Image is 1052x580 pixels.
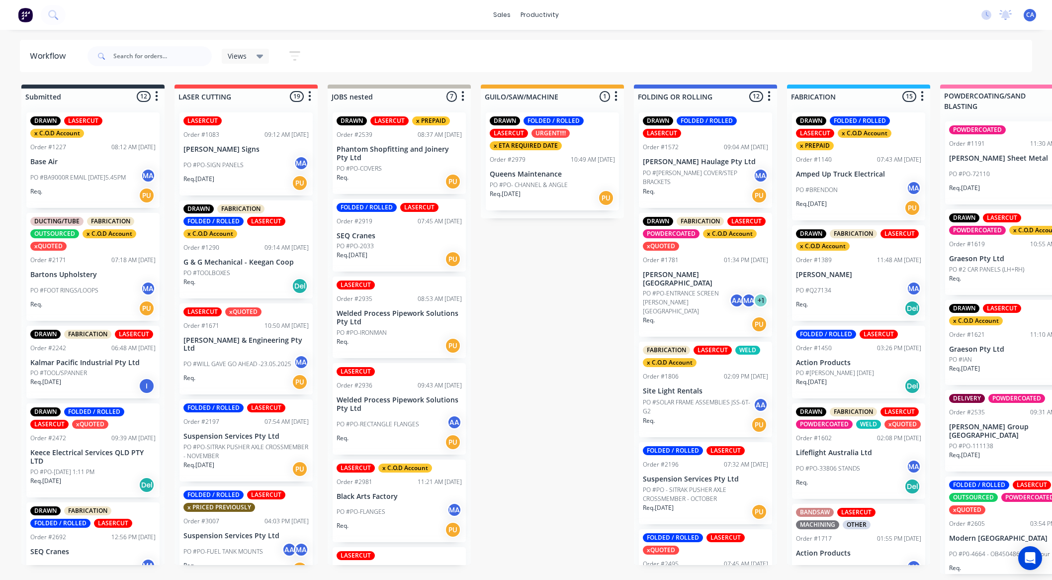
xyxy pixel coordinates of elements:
[796,256,832,265] div: Order #1389
[706,446,745,455] div: LASERCUT
[26,326,160,399] div: DRAWNFABRICATIONLASERCUTOrder #224206:48 AM [DATE]Kalmar Pacific Industrial Pty LtdPO #TOOL/SPANN...
[337,381,372,390] div: Order #2936
[337,173,349,182] p: Req.
[292,461,308,477] div: PU
[724,460,768,469] div: 07:32 AM [DATE]
[796,170,921,179] p: Amped Up Truck Electrical
[643,158,768,166] p: [PERSON_NAME] Haulage Pty Ltd
[247,490,285,499] div: LASERCUT
[949,519,985,528] div: Order #2605
[796,378,827,387] p: Req. [DATE]
[906,181,921,195] div: MA
[337,464,375,473] div: LASERCUT
[337,521,349,530] p: Req.
[796,186,838,194] p: PO #BRENDON
[949,226,1006,235] div: POWDERCOATED
[30,158,156,166] p: Base Air
[111,344,156,353] div: 06:48 AM [DATE]
[949,316,1003,325] div: x C.O.D Account
[111,256,156,265] div: 07:18 AM [DATE]
[880,407,919,416] div: LASERCUT
[643,416,655,425] p: Req.
[830,407,877,416] div: FABRICATION
[30,286,98,295] p: PO #FOOT RINGS/LOOPS
[904,300,920,316] div: Del
[983,213,1021,222] div: LASERCUT
[643,187,655,196] p: Req.
[906,281,921,296] div: MA
[643,358,697,367] div: x C.O.D Account
[337,434,349,443] p: Req.
[183,532,309,540] p: Suspension Services Pty Ltd
[292,374,308,390] div: PU
[337,396,462,413] p: Welded Process Pipework Solutions Pty Ltd
[333,277,466,358] div: LASERCUTOrder #293508:53 AM [DATE]Welded Process Pipework Solutions Pty LtdPO #PO-IRONMANReq.PU
[949,139,985,148] div: Order #1191
[183,161,244,170] p: PO #PO-SIGN PANELS
[337,116,367,125] div: DRAWN
[796,229,826,238] div: DRAWN
[333,199,466,272] div: FOLDED / ROLLEDLASERCUTOrder #291907:45 AM [DATE]SEQ CranesPO #PO-2033Req.[DATE]PU
[796,508,834,517] div: BANDSAW
[183,175,214,184] p: Req. [DATE]
[337,164,382,173] p: PO #PO-COVERS
[30,116,61,125] div: DRAWN
[724,256,768,265] div: 01:34 PM [DATE]
[141,281,156,296] div: MA
[183,217,244,226] div: FOLDED / ROLLED
[30,420,69,429] div: LASERCUT
[111,143,156,152] div: 08:12 AM [DATE]
[418,294,462,303] div: 08:53 AM [DATE]
[337,251,367,260] p: Req. [DATE]
[183,116,222,125] div: LASERCUT
[571,155,615,164] div: 10:49 AM [DATE]
[949,408,985,417] div: Order #2535
[490,129,528,138] div: LASERCUT
[445,174,461,190] div: PU
[183,432,309,441] p: Suspension Services Pty Ltd
[445,251,461,267] div: PU
[30,330,61,339] div: DRAWN
[949,330,985,339] div: Order #1621
[26,213,160,321] div: DUCTING/TUBEFABRICATIONOUTSOURCEDx C.O.D AccountxQUOTEDOrder #217107:18 AM [DATE]Bartons Upholste...
[677,217,724,226] div: FABRICATION
[949,170,990,179] p: PO #PO-72110
[796,242,850,251] div: x C.O.D Account
[949,451,980,460] p: Req. [DATE]
[643,242,679,251] div: xQUOTED
[18,7,33,22] img: Factory
[988,394,1045,403] div: POWDERCOATED
[796,369,874,378] p: PO #[PERSON_NAME] [DATE]
[796,141,834,150] div: x PREPAID
[643,316,655,325] p: Req.
[724,372,768,381] div: 02:09 PM [DATE]
[884,420,921,429] div: xQUOTED
[183,130,219,139] div: Order #1083
[949,442,993,451] p: PO #PO-111138
[906,459,921,474] div: MA
[490,141,562,150] div: x ETA REQUIRED DATE
[727,217,766,226] div: LASERCUT
[729,293,744,308] div: AA
[796,330,856,339] div: FOLDED / ROLLED
[30,187,42,196] p: Req.
[418,217,462,226] div: 07:45 AM [DATE]
[30,369,87,378] p: PO #TOOL/SPANNER
[337,367,375,376] div: LASERCUT
[139,300,155,316] div: PU
[337,478,372,486] div: Order #2981
[183,243,219,252] div: Order #1290
[400,203,438,212] div: LASERCUT
[64,407,124,416] div: FOLDED / ROLLED
[183,269,230,278] p: PO #TOOLBOXES
[183,336,309,353] p: [PERSON_NAME] & Engineering Pty Ltd
[30,143,66,152] div: Order #1227
[264,321,309,330] div: 10:50 AM [DATE]
[30,300,42,309] p: Req.
[183,403,244,412] div: FOLDED / ROLLED
[796,344,832,353] div: Order #1450
[183,278,195,287] p: Req.
[183,258,309,267] p: G & G Mechanical - Keegan Coop
[183,461,214,470] p: Req. [DATE]
[904,378,920,394] div: Del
